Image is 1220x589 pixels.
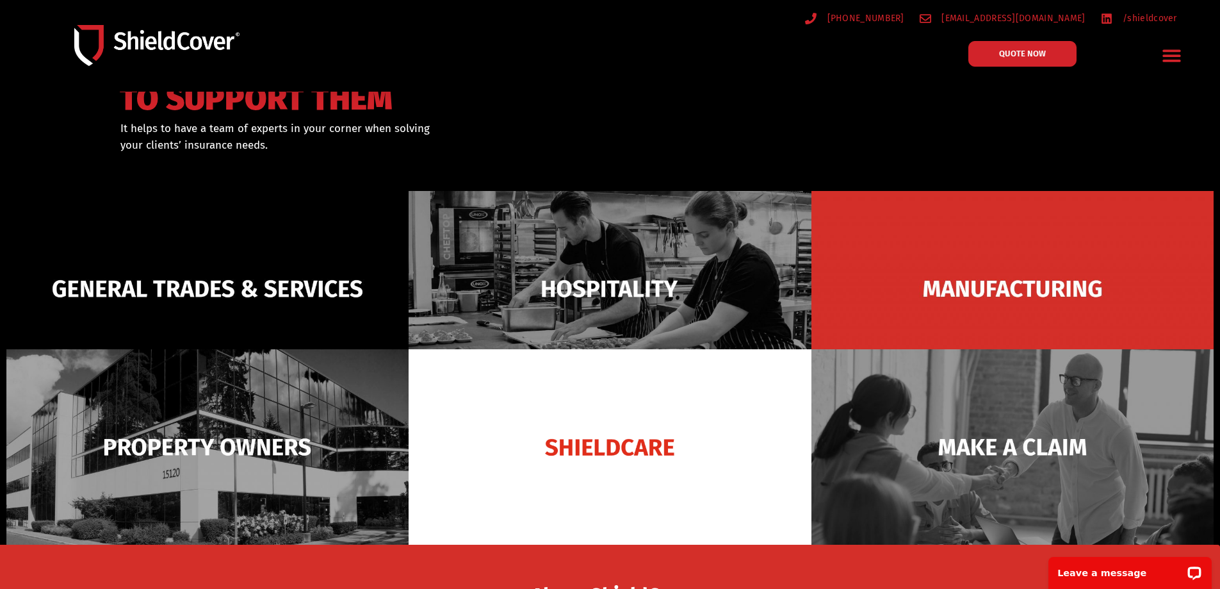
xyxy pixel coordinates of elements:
[1119,10,1177,26] span: /shieldcover
[120,137,676,154] p: your clients’ insurance needs.
[920,10,1086,26] a: [EMAIL_ADDRESS][DOMAIN_NAME]
[805,10,904,26] a: [PHONE_NUMBER]
[999,49,1046,58] span: QUOTE NOW
[1040,549,1220,589] iframe: LiveChat chat widget
[938,10,1085,26] span: [EMAIL_ADDRESS][DOMAIN_NAME]
[120,120,676,153] div: It helps to have a team of experts in your corner when solving
[1101,10,1177,26] a: /shieldcover
[824,10,904,26] span: [PHONE_NUMBER]
[74,25,240,65] img: Shield-Cover-Underwriting-Australia-logo-full
[1157,40,1187,71] div: Menu Toggle
[968,41,1077,67] a: QUOTE NOW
